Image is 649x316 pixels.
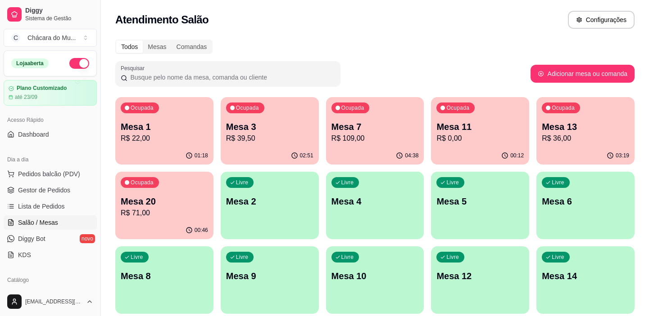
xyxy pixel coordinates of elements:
p: Livre [236,254,249,261]
article: Plano Customizado [17,85,67,92]
p: 00:46 [195,227,208,234]
div: Todos [116,40,143,53]
div: Catálogo [4,273,97,287]
p: Mesa 1 [121,120,208,133]
button: OcupadaMesa 20R$ 71,0000:46 [115,172,213,239]
p: Mesa 14 [542,270,629,282]
p: Livre [552,254,564,261]
div: Chácara do Mu ... [27,33,76,42]
a: KDS [4,248,97,262]
span: Diggy Bot [18,234,45,243]
span: Dashboard [18,130,49,139]
button: Select a team [4,29,97,47]
button: LivreMesa 14 [536,246,635,314]
p: Ocupada [131,104,154,111]
span: Diggy [25,7,93,15]
p: Livre [446,254,459,261]
a: Gestor de Pedidos [4,183,97,197]
p: R$ 22,00 [121,133,208,144]
button: LivreMesa 2 [221,172,319,239]
p: Mesa 13 [542,120,629,133]
a: Dashboard [4,127,97,142]
div: Mesas [143,40,171,53]
p: 04:38 [405,152,418,159]
div: Dia a dia [4,152,97,167]
p: Mesa 3 [226,120,313,133]
p: 01:18 [195,152,208,159]
input: Pesquisar [127,73,335,82]
p: Mesa 11 [436,120,524,133]
button: LivreMesa 8 [115,246,213,314]
span: Salão / Mesas [18,218,58,227]
span: Lista de Pedidos [18,202,65,211]
p: 02:51 [300,152,313,159]
p: Livre [552,179,564,186]
p: Mesa 10 [331,270,419,282]
button: OcupadaMesa 13R$ 36,0003:19 [536,97,635,165]
p: Ocupada [341,104,364,111]
p: R$ 71,00 [121,208,208,218]
p: Ocupada [446,104,469,111]
h2: Atendimento Salão [115,13,209,27]
p: 00:12 [510,152,524,159]
button: [EMAIL_ADDRESS][DOMAIN_NAME] [4,291,97,312]
button: LivreMesa 4 [326,172,424,239]
a: DiggySistema de Gestão [4,4,97,25]
span: C [11,33,20,42]
p: Ocupada [552,104,575,111]
p: Ocupada [236,104,259,111]
p: Mesa 5 [436,195,524,208]
div: Loja aberta [11,58,49,68]
p: Livre [446,179,459,186]
p: Mesa 2 [226,195,313,208]
p: Mesa 12 [436,270,524,282]
button: Pedidos balcão (PDV) [4,167,97,181]
button: OcupadaMesa 11R$ 0,0000:12 [431,97,529,165]
button: OcupadaMesa 7R$ 109,0004:38 [326,97,424,165]
span: Gestor de Pedidos [18,186,70,195]
p: Mesa 8 [121,270,208,282]
button: LivreMesa 5 [431,172,529,239]
span: Sistema de Gestão [25,15,93,22]
span: [EMAIL_ADDRESS][DOMAIN_NAME] [25,298,82,305]
p: R$ 0,00 [436,133,524,144]
article: até 23/09 [15,93,37,101]
a: Plano Customizadoaté 23/09 [4,80,97,106]
a: Salão / Mesas [4,215,97,230]
button: OcupadaMesa 1R$ 22,0001:18 [115,97,213,165]
p: R$ 39,50 [226,133,313,144]
p: Mesa 7 [331,120,419,133]
p: Livre [131,254,143,261]
button: LivreMesa 6 [536,172,635,239]
button: LivreMesa 12 [431,246,529,314]
p: Mesa 6 [542,195,629,208]
p: R$ 36,00 [542,133,629,144]
button: Alterar Status [69,58,89,69]
button: Adicionar mesa ou comanda [531,65,635,83]
p: Ocupada [131,179,154,186]
button: LivreMesa 10 [326,246,424,314]
p: Mesa 4 [331,195,419,208]
p: Mesa 20 [121,195,208,208]
span: KDS [18,250,31,259]
button: OcupadaMesa 3R$ 39,5002:51 [221,97,319,165]
p: Livre [341,179,354,186]
label: Pesquisar [121,64,148,72]
p: Livre [236,179,249,186]
a: Lista de Pedidos [4,199,97,214]
p: R$ 109,00 [331,133,419,144]
p: Mesa 9 [226,270,313,282]
div: Comandas [172,40,212,53]
a: Diggy Botnovo [4,231,97,246]
button: Configurações [568,11,635,29]
div: Acesso Rápido [4,113,97,127]
p: 03:19 [616,152,629,159]
p: Livre [341,254,354,261]
span: Pedidos balcão (PDV) [18,169,80,178]
button: LivreMesa 9 [221,246,319,314]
